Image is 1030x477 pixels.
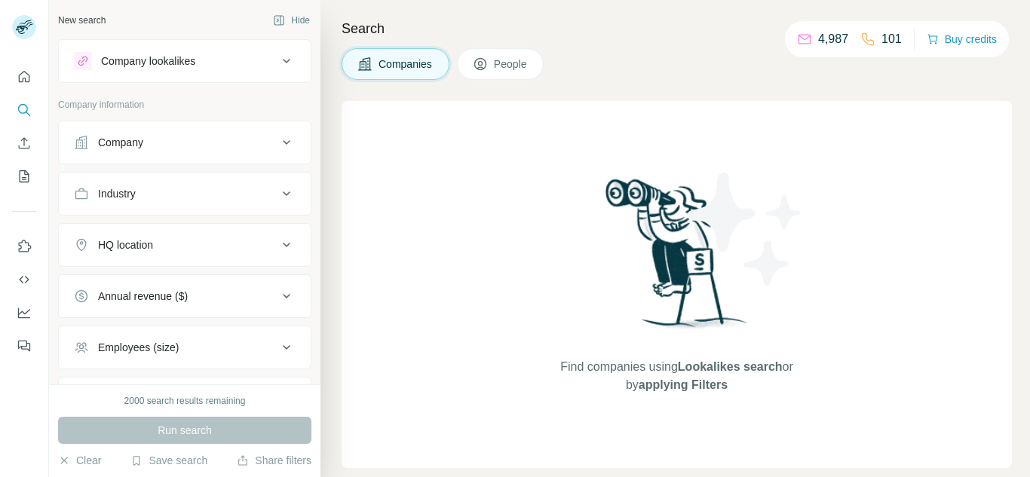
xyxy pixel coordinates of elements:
[130,453,207,468] button: Save search
[59,43,311,79] button: Company lookalikes
[639,378,728,391] span: applying Filters
[58,98,311,112] p: Company information
[98,237,153,252] div: HQ location
[678,360,783,373] span: Lookalikes search
[124,394,246,408] div: 2000 search results remaining
[59,176,311,212] button: Industry
[677,161,813,297] img: Surfe Illustration - Stars
[12,63,36,90] button: Quick start
[12,332,36,359] button: Feedback
[59,124,311,161] button: Company
[818,30,848,48] p: 4,987
[927,29,997,50] button: Buy credits
[98,340,179,355] div: Employees (size)
[12,130,36,157] button: Enrich CSV
[237,453,311,468] button: Share filters
[342,18,1012,39] h4: Search
[12,233,36,260] button: Use Surfe on LinkedIn
[58,14,106,27] div: New search
[556,358,797,394] span: Find companies using or by
[599,175,756,343] img: Surfe Illustration - Woman searching with binoculars
[98,289,188,304] div: Annual revenue ($)
[98,135,143,150] div: Company
[881,30,902,48] p: 101
[59,278,311,314] button: Annual revenue ($)
[101,54,195,69] div: Company lookalikes
[59,329,311,365] button: Employees (size)
[98,186,136,201] div: Industry
[262,9,320,32] button: Hide
[59,381,311,417] button: Technologies
[59,227,311,263] button: HQ location
[58,453,101,468] button: Clear
[379,57,434,72] span: Companies
[12,163,36,190] button: My lists
[12,266,36,293] button: Use Surfe API
[12,96,36,124] button: Search
[494,57,529,72] span: People
[12,299,36,326] button: Dashboard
